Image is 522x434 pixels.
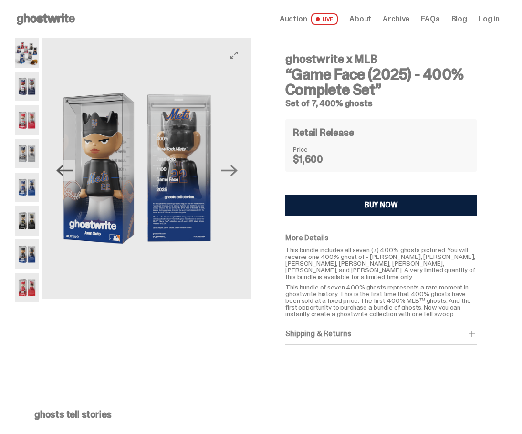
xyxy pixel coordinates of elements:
h5: Set of 7, 400% ghosts [285,99,477,108]
button: BUY NOW [285,195,477,216]
img: 06-ghostwrite-mlb-game-face-complete-set-paul-skenes.png [15,206,39,236]
p: ghosts tell stories [34,410,480,419]
div: Shipping & Returns [285,329,477,339]
a: Blog [451,15,467,23]
img: 08-ghostwrite-mlb-game-face-complete-set-mike-trout.png [15,273,39,303]
span: More Details [285,233,328,243]
img: 08-ghostwrite-mlb-game-face-complete-set-mike-trout.png [241,38,449,299]
dt: Price [293,146,341,153]
span: Auction [280,15,307,23]
button: Previous [54,160,75,181]
img: 07-ghostwrite-mlb-game-face-complete-set-juan-soto.png [32,38,241,299]
a: Auction LIVE [280,13,338,25]
img: 07-ghostwrite-mlb-game-face-complete-set-juan-soto.png [15,239,39,269]
img: 05-ghostwrite-mlb-game-face-complete-set-shohei-ohtani.png [15,173,39,202]
h4: Retail Release [293,128,354,137]
a: About [349,15,371,23]
img: 03-ghostwrite-mlb-game-face-complete-set-bryce-harper.png [15,105,39,135]
a: Archive [383,15,409,23]
img: 04-ghostwrite-mlb-game-face-complete-set-aaron-judge.png [15,139,39,168]
div: BUY NOW [365,201,398,209]
img: 01-ghostwrite-mlb-game-face-complete-set.png [15,38,39,68]
button: View full-screen [228,50,240,61]
button: Next [219,160,240,181]
span: LIVE [311,13,338,25]
p: This bundle of seven 400% ghosts represents a rare moment in ghostwrite history. This is the firs... [285,284,477,317]
h3: “Game Face (2025) - 400% Complete Set” [285,67,477,97]
dd: $1,600 [293,155,341,164]
p: This bundle includes all seven (7) 400% ghosts pictured. You will receive one 400% ghost of - [PE... [285,247,477,280]
a: FAQs [421,15,439,23]
img: 02-ghostwrite-mlb-game-face-complete-set-ronald-acuna-jr.png [15,72,39,101]
a: Log in [479,15,500,23]
h4: ghostwrite x MLB [285,53,477,65]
